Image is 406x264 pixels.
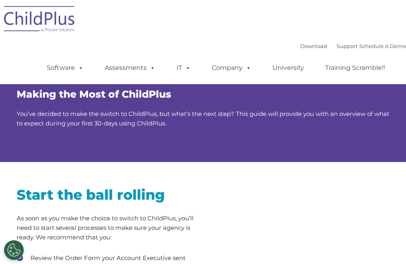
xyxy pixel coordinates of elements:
button: Cookies Settings [4,240,24,260]
h2: Start the ball rolling [17,186,197,204]
a: Support [337,43,358,49]
font: | [300,43,406,49]
a: Company [204,60,259,76]
a: Download [300,43,327,49]
span: You’ve decided to make the switch to ChildPlus, but what’s the next step? This guide will provide... [17,110,389,127]
a: IT [169,60,199,76]
a: Software [39,60,92,76]
a: Assessments [97,60,163,76]
p: As soon as you make the choice to switch to ChildPlus, you’ll need to start several processes to ... [17,214,197,242]
a: Training Scramble!! [317,60,393,76]
a: University [264,60,312,76]
a: Schedule A Demo [359,43,406,49]
span: Making the Most of ChildPlus [17,88,171,100]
